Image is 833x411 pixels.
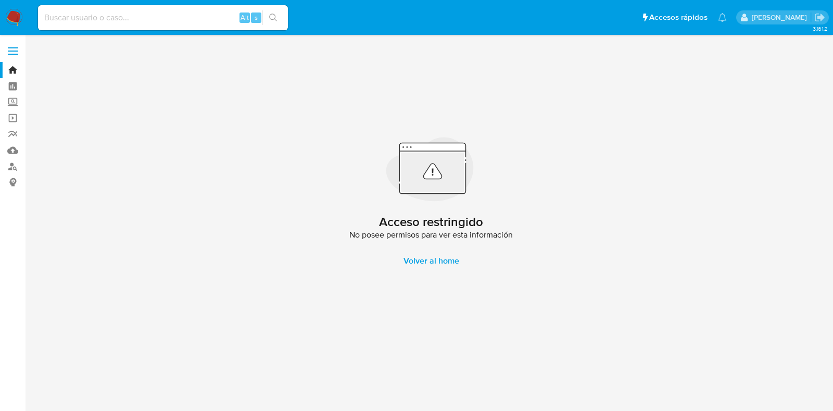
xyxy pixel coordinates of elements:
input: Buscar usuario o caso... [38,11,288,24]
a: Salir [814,12,825,23]
span: No posee permisos para ver esta información [349,230,513,240]
p: camilafernanda.paredessaldano@mercadolibre.cl [752,13,811,22]
span: s [255,13,258,22]
span: Volver al home [403,248,459,273]
h2: Acceso restringido [379,214,483,230]
span: Alt [241,13,249,22]
a: Volver al home [391,248,472,273]
a: Notificaciones [718,13,727,22]
span: Accesos rápidos [649,12,708,23]
button: search-icon [262,10,284,25]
